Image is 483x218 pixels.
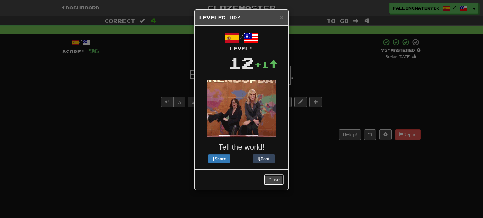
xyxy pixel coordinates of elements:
h5: Leveled Up! [199,14,284,21]
button: Post [253,154,275,163]
div: / [199,30,284,52]
div: 12 [229,52,254,74]
button: Close [264,174,284,185]
iframe: X Post Button [230,154,253,163]
button: Share [208,154,230,163]
span: × [280,13,284,21]
h3: Tell the world! [199,143,284,151]
button: Close [280,14,284,20]
img: tina-fey-e26f0ac03c4892f6ddeb7d1003ac1ab6e81ce7d97c2ff70d0ee9401e69e3face.gif [207,80,276,137]
div: +1 [254,58,278,71]
div: Level: [199,45,284,52]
